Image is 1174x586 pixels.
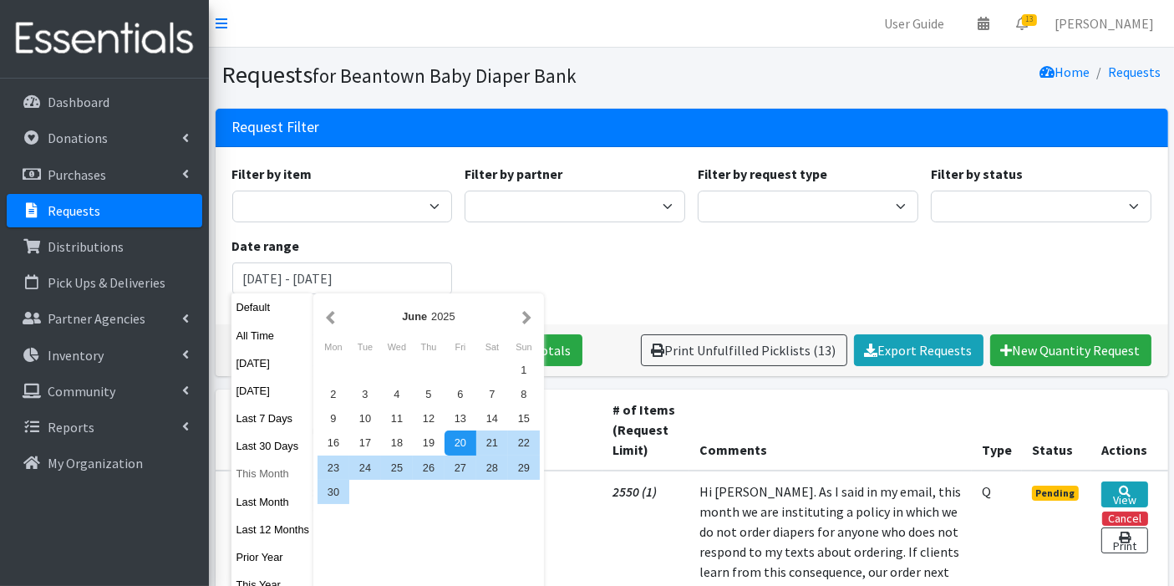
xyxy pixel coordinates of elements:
[349,431,381,455] div: 17
[48,383,115,400] p: Community
[381,431,413,455] div: 18
[1022,390,1092,471] th: Status
[445,336,476,358] div: Friday
[445,456,476,480] div: 27
[7,85,202,119] a: Dashboard
[476,406,508,431] div: 14
[231,351,313,375] button: [DATE]
[445,431,476,455] div: 20
[231,379,313,403] button: [DATE]
[318,431,349,455] div: 16
[7,194,202,227] a: Requests
[231,490,313,514] button: Last Month
[7,266,202,299] a: Pick Ups & Deliveries
[222,60,686,89] h1: Requests
[1101,527,1147,553] a: Print
[508,456,540,480] div: 29
[48,94,109,110] p: Dashboard
[689,390,972,471] th: Comments
[381,382,413,406] div: 4
[413,336,445,358] div: Thursday
[1091,390,1167,471] th: Actions
[232,164,313,184] label: Filter by item
[402,310,427,323] strong: June
[7,302,202,335] a: Partner Agencies
[231,324,313,348] button: All Time
[232,236,300,256] label: Date range
[1003,7,1041,40] a: 13
[349,456,381,480] div: 24
[413,406,445,431] div: 12
[318,336,349,358] div: Monday
[48,130,108,146] p: Donations
[349,406,381,431] div: 10
[232,119,320,136] h3: Request Filter
[431,310,455,323] span: 2025
[445,382,476,406] div: 6
[1109,64,1161,80] a: Requests
[48,347,104,364] p: Inventory
[1101,482,1147,507] a: View
[445,406,476,431] div: 13
[476,456,508,480] div: 28
[854,334,983,366] a: Export Requests
[381,406,413,431] div: 11
[48,202,100,219] p: Requests
[413,431,445,455] div: 19
[476,431,508,455] div: 21
[1032,486,1080,501] span: Pending
[413,382,445,406] div: 5
[7,11,202,67] img: HumanEssentials
[990,334,1151,366] a: New Quantity Request
[698,164,827,184] label: Filter by request type
[476,336,508,358] div: Saturday
[48,310,145,327] p: Partner Agencies
[7,158,202,191] a: Purchases
[602,390,689,471] th: # of Items (Request Limit)
[232,262,453,294] input: January 1, 2011 - December 31, 2011
[7,410,202,444] a: Reports
[318,382,349,406] div: 2
[318,480,349,504] div: 30
[972,390,1022,471] th: Type
[7,375,202,408] a: Community
[476,382,508,406] div: 7
[465,164,562,184] label: Filter by partner
[871,7,958,40] a: User Guide
[318,406,349,431] div: 9
[313,64,577,88] small: for Beantown Baby Diaper Bank
[508,336,540,358] div: Sunday
[48,419,94,436] p: Reports
[48,166,106,183] p: Purchases
[381,456,413,480] div: 25
[318,456,349,480] div: 23
[231,406,313,431] button: Last 7 Days
[7,339,202,372] a: Inventory
[508,382,540,406] div: 8
[231,434,313,458] button: Last 30 Days
[931,164,1023,184] label: Filter by status
[7,230,202,263] a: Distributions
[231,461,313,486] button: This Month
[349,336,381,358] div: Tuesday
[231,545,313,569] button: Prior Year
[1040,64,1090,80] a: Home
[413,456,445,480] div: 26
[508,431,540,455] div: 22
[7,121,202,155] a: Donations
[48,274,165,291] p: Pick Ups & Deliveries
[1102,512,1148,526] button: Cancel
[641,334,847,366] a: Print Unfulfilled Picklists (13)
[231,517,313,542] button: Last 12 Months
[7,446,202,480] a: My Organization
[231,295,313,319] button: Default
[381,336,413,358] div: Wednesday
[1041,7,1167,40] a: [PERSON_NAME]
[508,406,540,431] div: 15
[349,382,381,406] div: 3
[508,358,540,382] div: 1
[982,483,991,500] abbr: Quantity
[216,390,286,471] th: Date
[48,238,124,255] p: Distributions
[1022,14,1037,26] span: 13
